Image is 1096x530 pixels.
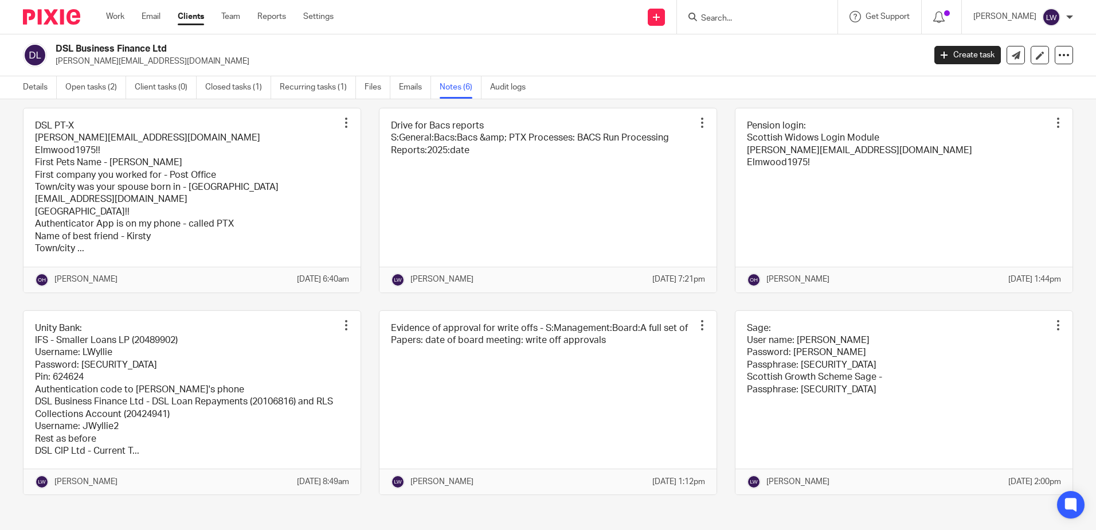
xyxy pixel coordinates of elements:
img: svg%3E [35,273,49,287]
p: [PERSON_NAME] [410,476,473,488]
a: Open tasks (2) [65,76,126,99]
a: Clients [178,11,204,22]
a: Work [106,11,124,22]
p: [DATE] 1:12pm [652,476,705,488]
a: Audit logs [490,76,534,99]
a: Client tasks (0) [135,76,197,99]
p: [DATE] 8:49am [297,476,349,488]
p: [PERSON_NAME] [973,11,1036,22]
img: Pixie [23,9,80,25]
a: Notes (6) [440,76,482,99]
a: Details [23,76,57,99]
img: svg%3E [35,475,49,489]
img: svg%3E [1042,8,1060,26]
p: [DATE] 6:40am [297,274,349,285]
img: svg%3E [391,475,405,489]
p: [PERSON_NAME] [766,274,829,285]
a: Reports [257,11,286,22]
a: Closed tasks (1) [205,76,271,99]
span: Get Support [866,13,910,21]
p: [DATE] 2:00pm [1008,476,1061,488]
a: Create task [934,46,1001,64]
p: [DATE] 7:21pm [652,274,705,285]
img: svg%3E [391,273,405,287]
img: svg%3E [23,43,47,67]
p: [PERSON_NAME] [54,476,118,488]
a: Files [365,76,390,99]
a: Settings [303,11,334,22]
a: Emails [399,76,431,99]
a: Recurring tasks (1) [280,76,356,99]
p: [PERSON_NAME] [410,274,473,285]
a: Email [142,11,161,22]
img: svg%3E [747,273,761,287]
img: svg%3E [747,475,761,489]
p: [PERSON_NAME][EMAIL_ADDRESS][DOMAIN_NAME] [56,56,917,67]
h2: DSL Business Finance Ltd [56,43,745,55]
a: Team [221,11,240,22]
p: [DATE] 1:44pm [1008,274,1061,285]
p: [PERSON_NAME] [54,274,118,285]
input: Search [700,14,803,24]
p: [PERSON_NAME] [766,476,829,488]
